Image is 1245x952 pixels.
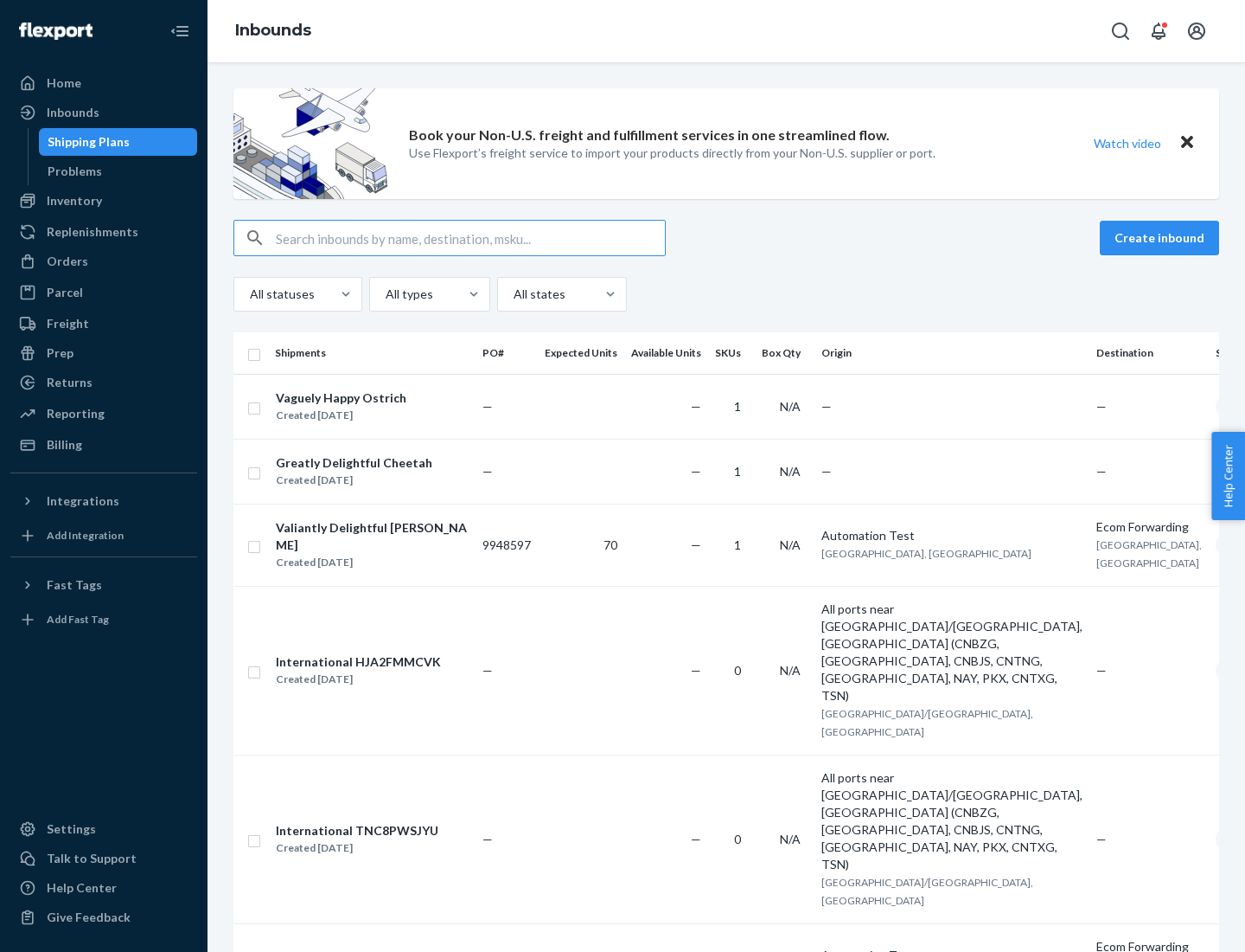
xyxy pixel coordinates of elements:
[821,464,832,479] span: —
[482,663,493,678] span: —
[1176,131,1198,156] button: Close
[47,492,119,510] div: Integrations
[10,99,197,126] a: Inbounds
[276,454,432,472] div: Greatly Delightful Cheetah
[734,537,741,552] span: 1
[163,14,197,48] button: Close Navigation
[482,464,493,479] span: —
[780,399,801,414] span: N/A
[10,522,197,550] a: Add Integration
[248,286,250,303] input: All statuses
[10,69,197,97] a: Home
[821,601,1082,704] div: All ports near [GEOGRAPHIC_DATA]/[GEOGRAPHIC_DATA], [GEOGRAPHIC_DATA] (CNBZG, [GEOGRAPHIC_DATA], ...
[482,832,493,846] span: —
[10,431,197,459] a: Billing
[276,407,406,424] div: Created [DATE]
[755,332,814,374] th: Box Qty
[47,253,88,270] div: Orders
[47,104,99,121] div: Inbounds
[1089,332,1209,374] th: Destination
[47,576,102,594] div: Fast Tags
[276,653,441,671] div: International HJA2FMMCVK
[47,879,117,897] div: Help Center
[476,332,538,374] th: PO#
[1100,221,1219,255] button: Create inbound
[10,874,197,902] a: Help Center
[39,128,198,156] a: Shipping Plans
[19,23,93,40] img: Flexport logo
[276,389,406,407] div: Vaguely Happy Ostrich
[409,145,935,162] p: Use Flexport’s freight service to import your products directly from your Non-U.S. supplier or port.
[10,218,197,246] a: Replenishments
[47,284,83,301] div: Parcel
[10,904,197,931] button: Give Feedback
[10,815,197,843] a: Settings
[691,464,701,479] span: —
[47,192,102,209] div: Inventory
[821,707,1033,738] span: [GEOGRAPHIC_DATA]/[GEOGRAPHIC_DATA], [GEOGRAPHIC_DATA]
[10,487,197,515] button: Integrations
[47,436,82,453] div: Billing
[48,163,102,180] div: Problems
[48,133,130,151] div: Shipping Plans
[47,74,81,92] div: Home
[734,464,741,479] span: 1
[821,527,1082,544] div: Automation Test
[691,537,701,552] span: —
[691,832,701,846] span: —
[780,832,801,846] span: N/A
[814,332,1089,374] th: Origin
[821,769,1082,873] div: All ports near [GEOGRAPHIC_DATA]/[GEOGRAPHIC_DATA], [GEOGRAPHIC_DATA] (CNBZG, [GEOGRAPHIC_DATA], ...
[276,554,468,571] div: Created [DATE]
[47,374,93,391] div: Returns
[47,223,138,241] div: Replenishments
[384,286,386,303] input: All types
[47,820,96,838] div: Settings
[691,399,701,414] span: —
[708,332,755,374] th: SKUs
[1096,464,1107,479] span: —
[10,571,197,599] button: Fast Tags
[10,248,197,275] a: Orders
[780,464,801,479] span: N/A
[538,332,624,374] th: Expected Units
[10,369,197,396] a: Returns
[276,671,441,688] div: Created [DATE]
[1096,399,1107,414] span: —
[1211,432,1245,520] button: Help Center
[47,344,73,362] div: Prep
[10,845,197,872] a: Talk to Support
[47,850,137,867] div: Talk to Support
[821,399,832,414] span: —
[734,832,741,846] span: 0
[476,504,538,586] td: 9948597
[734,663,741,678] span: 0
[47,315,89,332] div: Freight
[1096,538,1202,569] span: [GEOGRAPHIC_DATA], [GEOGRAPHIC_DATA]
[1082,131,1172,156] button: Watch video
[1141,14,1176,48] button: Open notifications
[10,310,197,338] a: Freight
[691,663,701,678] span: —
[409,125,890,145] p: Book your Non-U.S. freight and fulfillment services in one streamlined flow.
[780,663,801,678] span: N/A
[10,400,197,428] a: Reporting
[1179,14,1214,48] button: Open account menu
[276,472,432,489] div: Created [DATE]
[221,6,325,56] ol: breadcrumbs
[10,606,197,634] a: Add Fast Tag
[1096,832,1107,846] span: —
[624,332,708,374] th: Available Units
[780,537,801,552] span: N/A
[235,21,311,40] a: Inbounds
[276,822,438,839] div: International TNC8PWSJYU
[821,876,1033,907] span: [GEOGRAPHIC_DATA]/[GEOGRAPHIC_DATA], [GEOGRAPHIC_DATA]
[276,839,438,857] div: Created [DATE]
[1096,663,1107,678] span: —
[603,537,617,552] span: 70
[276,519,468,554] div: Valiantly Delightful [PERSON_NAME]
[47,612,109,627] div: Add Fast Tag
[39,158,198,185] a: Problems
[47,405,105,422] div: Reporting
